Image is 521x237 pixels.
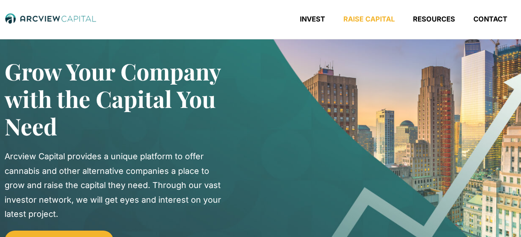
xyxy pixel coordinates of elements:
p: Arcview Capital provides a unique platform to offer cannabis and other alternative companies a pl... [5,149,228,221]
a: Invest [291,15,334,24]
a: Contact [464,15,516,24]
a: Raise Capital [334,15,404,24]
a: Resources [404,15,464,24]
h2: Grow Your Company with the Capital You Need [5,58,228,140]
